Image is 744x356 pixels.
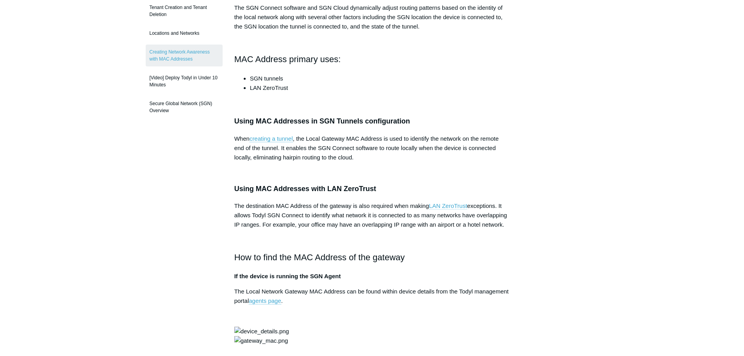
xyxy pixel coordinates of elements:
a: LAN ZeroTrust [429,202,467,209]
p: The SGN Connect software and SGN Cloud dynamically adjust routing patterns based on the identity ... [234,3,510,31]
a: Secure Global Network (SGN) Overview [146,96,223,118]
h2: How to find the MAC Address of the gateway [234,250,510,264]
a: agents page [249,297,281,304]
a: Locations and Networks [146,26,223,41]
p: The Local Network Gateway MAC Address can be found within device details from the Todyl managemen... [234,287,510,306]
a: creating a tunnel [250,135,293,142]
h3: Using MAC Addresses with LAN ZeroTrust [234,183,510,195]
h2: MAC Address primary uses: [234,52,510,66]
a: Creating Network Awareness with MAC Addresses [146,45,223,66]
li: SGN tunnels [250,74,510,83]
strong: If the device is running the SGN Agent [234,273,341,279]
img: gateway_mac.png [234,336,288,345]
p: The destination MAC Address of the gateway is also required when making exceptions. It allows Tod... [234,201,510,229]
p: When , the Local Gateway MAC Address is used to identify the network on the remote end of the tun... [234,134,510,162]
h3: Using MAC Addresses in SGN Tunnels configuration [234,116,510,127]
li: LAN ZeroTrust [250,83,510,93]
a: [Video] Deploy Todyl in Under 10 Minutes [146,70,223,92]
img: device_details.png [234,327,289,336]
